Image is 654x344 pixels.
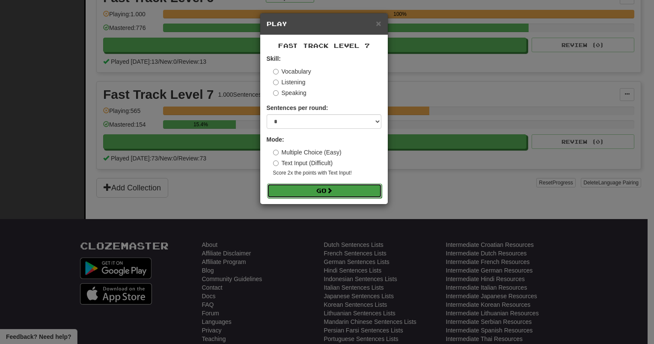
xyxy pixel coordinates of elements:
label: Multiple Choice (Easy) [273,148,342,157]
input: Vocabulary [273,69,279,74]
h5: Play [267,20,381,28]
button: Close [376,19,381,28]
label: Listening [273,78,306,86]
label: Speaking [273,89,306,97]
input: Text Input (Difficult) [273,160,279,166]
label: Text Input (Difficult) [273,159,333,167]
strong: Skill: [267,55,281,62]
button: Go [267,184,382,198]
strong: Mode: [267,136,284,143]
input: Multiple Choice (Easy) [273,150,279,155]
label: Sentences per round: [267,104,328,112]
label: Vocabulary [273,67,311,76]
input: Speaking [273,90,279,96]
span: × [376,18,381,28]
span: Fast Track Level 7 [278,42,370,49]
small: Score 2x the points with Text Input ! [273,169,381,177]
input: Listening [273,80,279,85]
